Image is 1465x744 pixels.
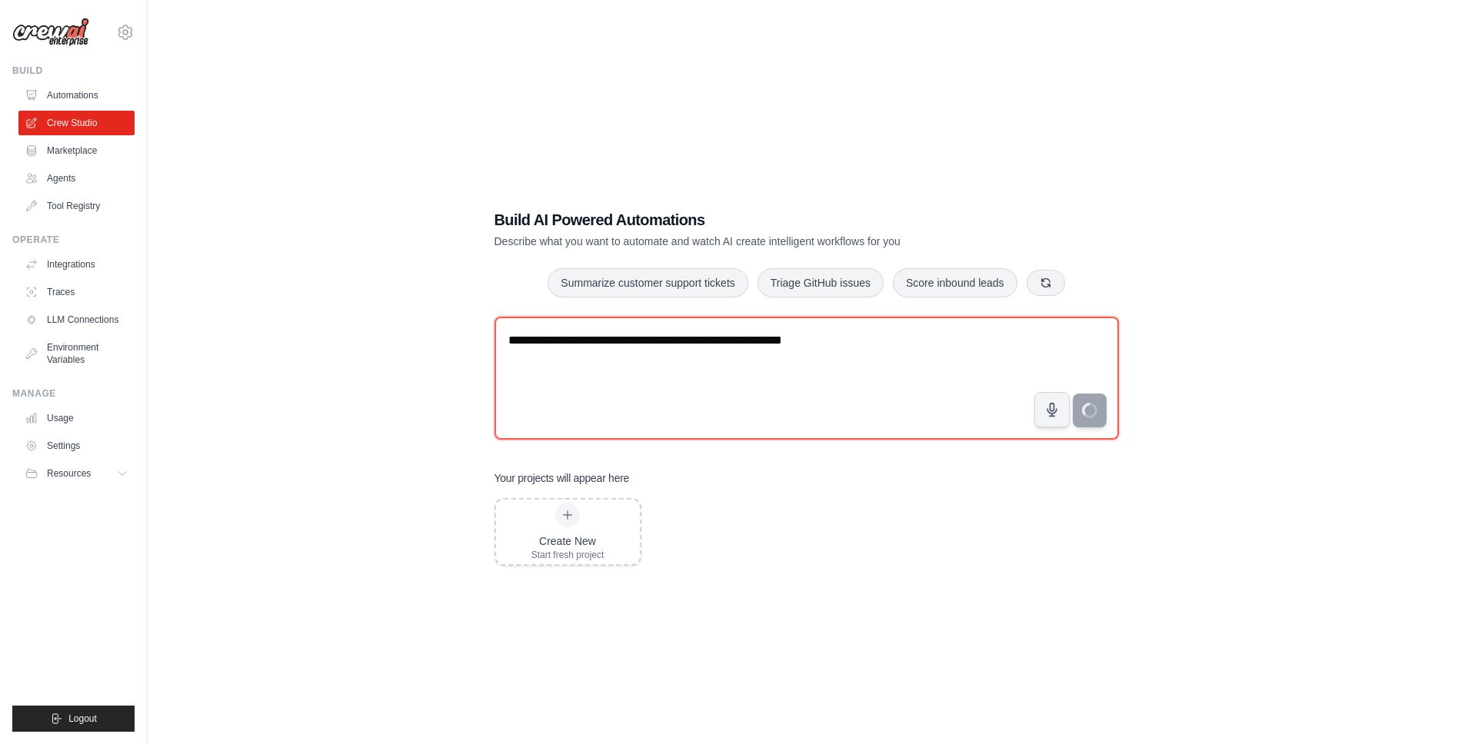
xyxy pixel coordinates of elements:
[18,461,135,486] button: Resources
[12,65,135,77] div: Build
[12,706,135,732] button: Logout
[18,194,135,218] a: Tool Registry
[18,166,135,191] a: Agents
[1034,392,1070,427] button: Click to speak your automation idea
[12,234,135,246] div: Operate
[893,268,1017,297] button: Score inbound leads
[18,83,135,108] a: Automations
[18,280,135,304] a: Traces
[18,307,135,332] a: LLM Connections
[18,406,135,430] a: Usage
[494,470,630,486] h3: Your projects will appear here
[18,335,135,372] a: Environment Variables
[18,111,135,135] a: Crew Studio
[531,549,604,561] div: Start fresh project
[548,268,747,297] button: Summarize customer support tickets
[757,268,884,297] button: Triage GitHub issues
[18,433,135,458] a: Settings
[494,234,1011,249] p: Describe what you want to automate and watch AI create intelligent workflows for you
[1388,670,1465,744] iframe: Chat Widget
[18,138,135,163] a: Marketplace
[47,467,91,480] span: Resources
[1027,270,1065,296] button: Get new suggestions
[12,387,135,400] div: Manage
[531,533,604,549] div: Create New
[12,18,89,47] img: Logo
[494,209,1011,231] h1: Build AI Powered Automations
[18,252,135,277] a: Integrations
[68,712,97,725] span: Logout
